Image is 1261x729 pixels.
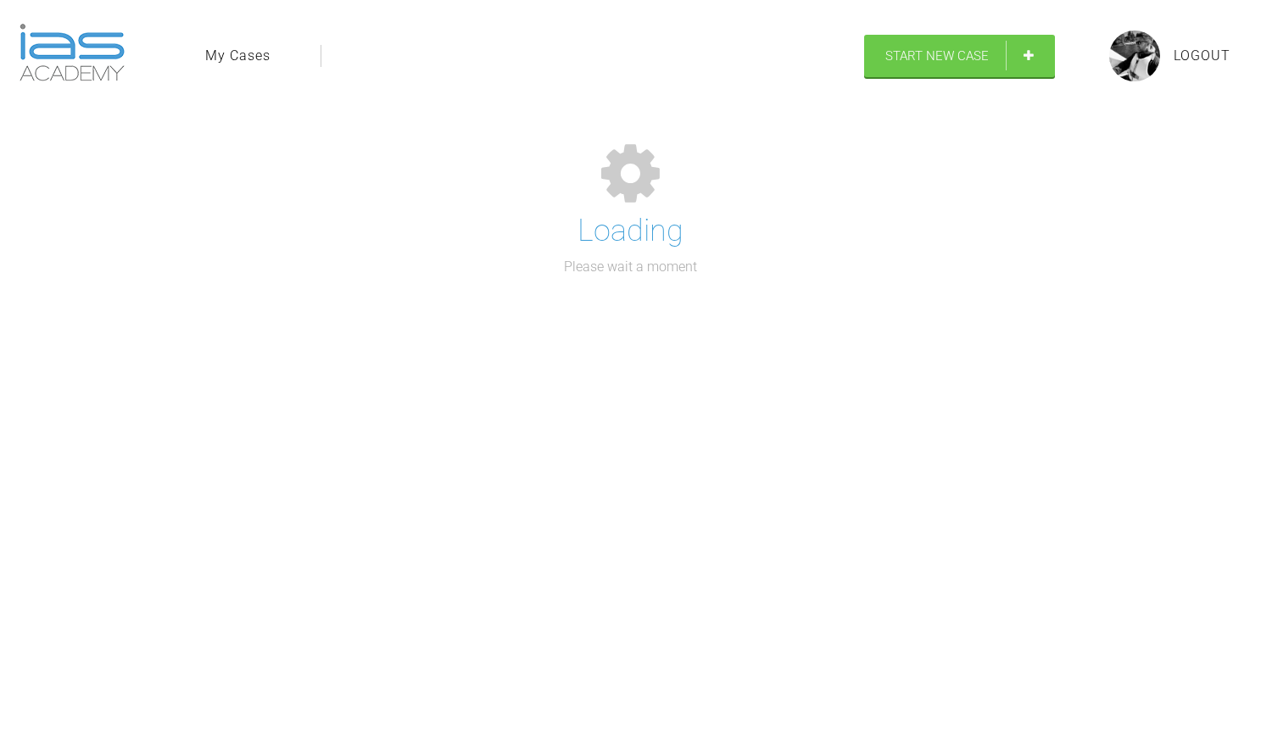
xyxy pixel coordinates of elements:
h1: Loading [577,207,684,256]
p: Please wait a moment [564,256,697,278]
img: profile.png [1109,31,1160,81]
a: Start New Case [864,35,1055,77]
a: Logout [1174,45,1230,67]
span: Start New Case [885,48,989,64]
a: My Cases [205,45,271,67]
img: logo-light.3e3ef733.png [20,24,125,81]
